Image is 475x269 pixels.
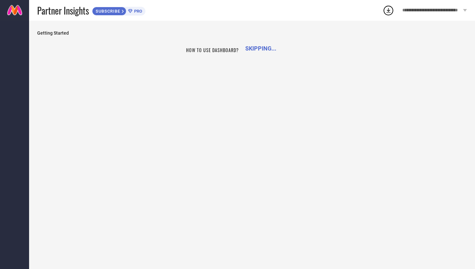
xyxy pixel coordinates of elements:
div: Open download list [383,5,394,16]
span: Getting Started [37,30,467,36]
span: PRO [132,9,142,14]
span: Partner Insights [37,4,89,17]
h1: How to use dashboard? [186,47,239,53]
span: SUBSCRIBE [92,9,122,14]
a: SUBSCRIBEPRO [92,5,145,16]
span: SKIPPING... [245,45,276,52]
